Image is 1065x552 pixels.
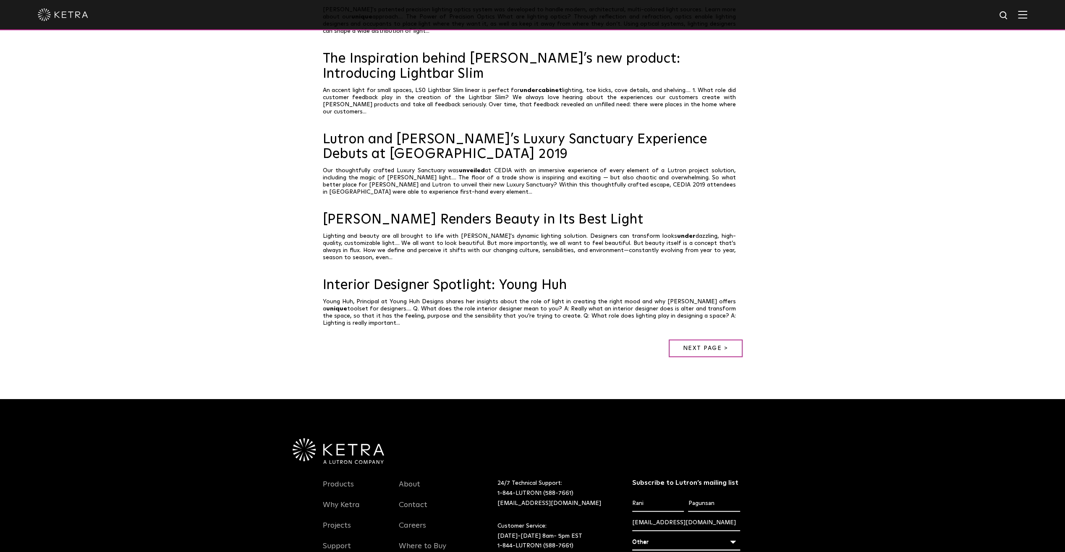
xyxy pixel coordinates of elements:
img: Ketra-aLutronCo_White_RGB [293,438,384,464]
a: [EMAIL_ADDRESS][DOMAIN_NAME] [497,500,601,506]
span: unveiled [459,168,485,173]
input: Email [632,515,740,531]
p: Lighting and beauty are all brought to life with [PERSON_NAME]'s dynamic lighting solution. Desig... [323,233,743,261]
p: Our thoughtfully crafted Luxury Sanctuary was at CEDIA with an immersive experience of every elem... [323,167,743,196]
input: Last Name [688,496,740,512]
p: An accent light for small spaces, LS0 Lightbar Slim linear is perfect for lighting, toe kicks, co... [323,87,743,116]
p: 24/7 Technical Support: [497,478,611,508]
a: Products [323,480,354,499]
p: Customer Service: [DATE]-[DATE] 8am- 5pm EST [497,521,611,551]
p: Young Huh, Principal at Young Huh Designs shares her insights about the role of light in creating... [323,298,743,327]
a: Next page > [669,339,743,357]
a: 1-844-LUTRON1 (588-7661) [497,490,573,496]
input: First Name [632,496,684,512]
h3: Subscribe to Lutron’s mailing list [632,478,740,487]
a: About [399,480,420,499]
span: undercabinet [520,87,562,93]
span: unique [326,306,347,312]
a: Why Ketra [323,500,360,520]
span: under [677,233,696,239]
a: Careers [399,521,426,540]
img: ketra-logo-2019-white [38,8,88,21]
img: Hamburger%20Nav.svg [1018,11,1027,18]
a: [PERSON_NAME] Renders Beauty in Its Best Light [323,213,743,227]
a: Interior Designer Spotlight: Young Huh [323,278,743,293]
a: 1-844-LUTRON1 (588-7661) [497,543,573,549]
a: Lutron and [PERSON_NAME]’s Luxury Sanctuary Experience Debuts at [GEOGRAPHIC_DATA] 2019 [323,132,743,162]
a: The Inspiration behind [PERSON_NAME]’s new product: Introducing Lightbar Slim [323,52,743,81]
a: Projects [323,521,351,540]
a: Contact [399,500,427,520]
div: Other [632,534,740,550]
img: search icon [999,11,1009,21]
